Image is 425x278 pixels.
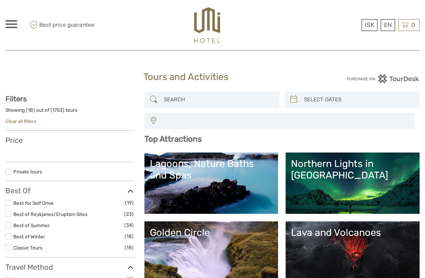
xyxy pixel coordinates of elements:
label: 18 [28,107,33,114]
div: Lava and Volcanoes [291,227,414,238]
img: 526-1e775aa5-7374-4589-9d7e-5793fb20bdfc_logo_big.jpg [194,7,220,43]
a: Clear all filters [5,118,36,124]
a: Classic Tours [13,245,42,251]
a: Golden Circle [150,227,273,277]
div: Golden Circle [150,227,273,238]
span: ISK [365,21,374,28]
span: (34) [124,221,134,229]
span: (23) [124,210,134,218]
input: SEARCH [161,93,276,106]
div: Showing ( ) out of ( ) tours [5,107,134,118]
h1: Tours and Activities [143,71,281,83]
img: PurchaseViaTourDesk.png [346,74,420,83]
h3: Best Of [5,186,134,195]
a: Lagoons, Nature Baths and Spas [150,158,273,208]
a: Best for Self Drive [13,200,54,206]
a: Private tours [13,169,42,175]
label: 1753 [52,107,63,114]
span: 0 [410,21,416,28]
div: Lagoons, Nature Baths and Spas [150,158,273,181]
a: Northern Lights in [GEOGRAPHIC_DATA] [291,158,414,208]
a: Best of Reykjanes/Eruption Sites [13,211,88,217]
a: Best of Winter [13,234,45,239]
span: (19) [125,199,134,207]
span: (18) [125,232,134,241]
h3: Price [5,136,134,145]
span: (18) [125,243,134,252]
h3: Travel Method [5,263,134,272]
a: Lava and Volcanoes [291,227,414,277]
b: Top Attractions [144,134,202,144]
strong: Filters [5,94,27,103]
div: EN [381,19,395,31]
a: Best of Summer [13,222,50,228]
div: Northern Lights in [GEOGRAPHIC_DATA] [291,158,414,181]
input: SELECT DATES [301,93,416,106]
span: Best price guarantee [28,19,109,31]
